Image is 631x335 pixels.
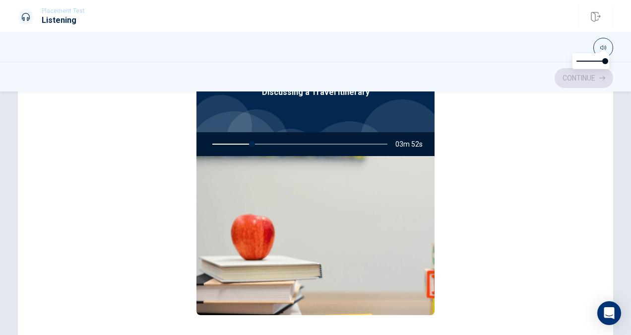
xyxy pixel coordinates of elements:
[42,14,85,26] h1: Listening
[42,7,85,14] span: Placement Test
[597,301,621,325] div: Open Intercom Messenger
[196,156,435,315] img: Discussing a Travel Itinerary
[395,132,431,156] span: 03m 52s
[262,86,370,98] span: Discussing a Travel Itinerary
